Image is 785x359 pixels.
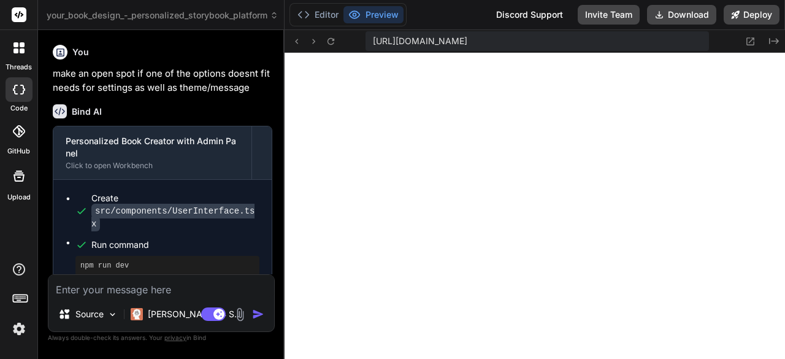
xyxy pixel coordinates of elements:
[647,5,716,25] button: Download
[6,62,32,72] label: threads
[373,35,467,47] span: [URL][DOMAIN_NAME]
[66,135,239,160] div: Personalized Book Creator with Admin Panel
[53,67,272,95] p: make an open spot if one of the options doesnt fit needs for settings as well as theme/message
[131,308,143,320] img: Claude 4 Sonnet
[489,5,570,25] div: Discord Support
[252,308,264,320] img: icon
[343,6,404,23] button: Preview
[91,204,255,231] code: src/components/UserInterface.tsx
[72,106,102,118] h6: Bind AI
[724,5,779,25] button: Deploy
[164,334,186,341] span: privacy
[10,103,28,114] label: code
[293,6,343,23] button: Editor
[7,192,31,203] label: Upload
[91,239,259,251] span: Run command
[285,53,785,359] iframe: Preview
[91,192,259,230] div: Create
[75,308,104,320] p: Source
[66,161,239,171] div: Click to open Workbench
[80,261,255,271] pre: npm run dev
[578,5,640,25] button: Invite Team
[148,308,239,320] p: [PERSON_NAME] 4 S..
[9,318,29,339] img: settings
[72,46,89,58] h6: You
[233,307,247,322] img: attachment
[48,332,275,344] p: Always double-check its answers. Your in Bind
[107,309,118,320] img: Pick Models
[53,126,251,179] button: Personalized Book Creator with Admin PanelClick to open Workbench
[7,146,30,156] label: GitHub
[47,9,278,21] span: your_book_design_-_personalized_storybook_platform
